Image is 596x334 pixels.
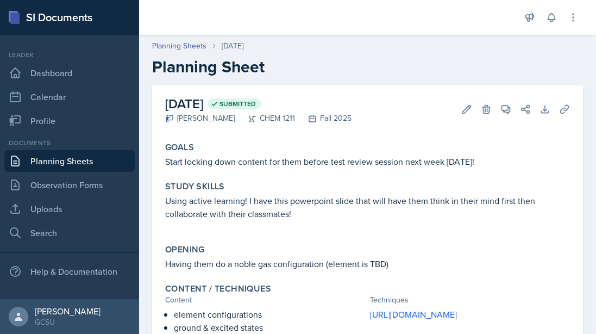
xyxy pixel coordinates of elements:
[4,50,135,60] div: Leader
[4,222,135,244] a: Search
[174,321,366,334] p: ground & excited states
[35,317,101,327] div: GCSU
[4,62,135,84] a: Dashboard
[174,308,366,321] p: element configurations
[165,257,570,270] p: Having them do a noble gas configuration (element is TBD)
[219,100,256,108] span: Submitted
[35,306,101,317] div: [PERSON_NAME]
[4,138,135,148] div: Documents
[4,150,135,172] a: Planning Sheets
[4,86,135,108] a: Calendar
[370,308,457,320] a: [URL][DOMAIN_NAME]
[165,155,570,168] p: Start locking down content for them before test review session next week [DATE]!
[165,294,366,306] div: Content
[4,261,135,282] div: Help & Documentation
[165,244,205,255] label: Opening
[165,94,352,114] h2: [DATE]
[4,174,135,196] a: Observation Forms
[165,113,235,124] div: [PERSON_NAME]
[152,40,206,52] a: Planning Sheets
[4,198,135,220] a: Uploads
[152,57,583,77] h2: Planning Sheet
[370,294,570,306] div: Techniques
[4,110,135,132] a: Profile
[222,40,243,52] div: [DATE]
[165,181,225,192] label: Study Skills
[295,113,352,124] div: Fall 2025
[165,142,194,153] label: Goals
[235,113,295,124] div: CHEM 1211
[165,194,570,220] p: Using active learning! I have this powerpoint slide that will have them think in their mind first...
[165,283,271,294] label: Content / Techniques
